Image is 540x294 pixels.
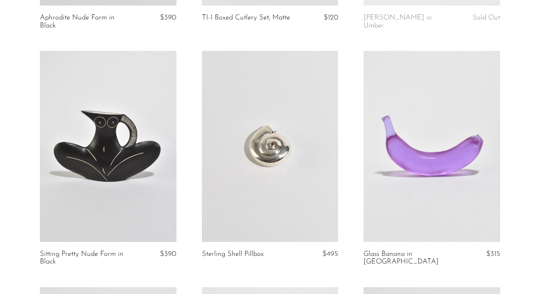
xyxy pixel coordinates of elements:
[202,250,264,258] a: Sterling Shell Pillbox
[364,14,454,30] a: [PERSON_NAME] in Umber
[324,14,338,21] span: $120
[486,250,500,258] span: $315
[40,14,130,30] a: Aphrodite Nude Form in Black
[160,14,176,21] span: $390
[364,250,454,266] a: Glass Banana in [GEOGRAPHIC_DATA]
[202,14,290,22] a: TI-1 Boxed Cutlery Set, Matte
[40,250,130,266] a: Sitting Pretty Nude Form in Black
[473,14,500,21] span: Sold Out
[160,250,176,258] span: $390
[322,250,338,258] span: $495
